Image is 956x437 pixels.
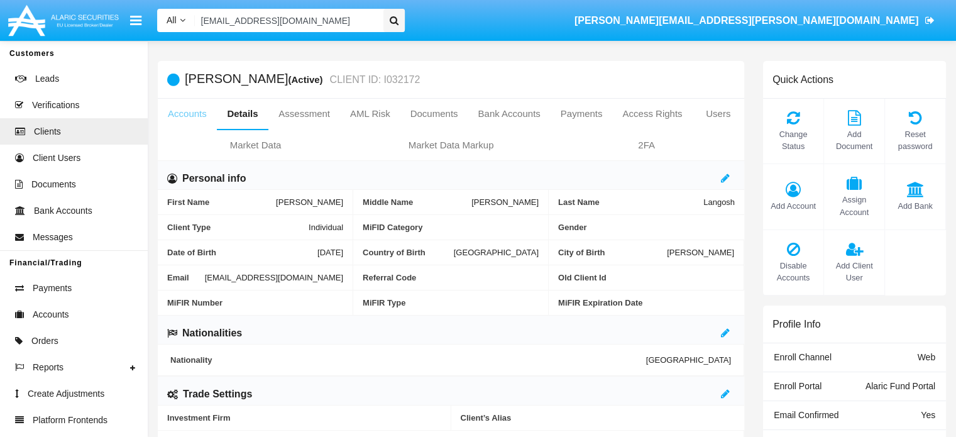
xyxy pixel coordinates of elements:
span: Create Adjustments [28,387,104,401]
a: AML Risk [340,99,400,129]
a: All [157,14,195,27]
span: Assign Account [830,194,878,218]
span: [PERSON_NAME] [667,248,734,257]
h6: Personal info [182,172,246,185]
span: Platform Frontends [33,414,107,427]
span: [EMAIL_ADDRESS][DOMAIN_NAME] [205,273,343,282]
span: Enroll Channel [774,352,832,362]
span: Referral Code [363,273,539,282]
a: Documents [400,99,468,129]
span: Enroll Portal [774,381,821,391]
a: Details [217,99,269,129]
h6: Quick Actions [772,74,833,86]
span: MiFIR Type [363,298,539,307]
span: Last Name [558,197,703,207]
h6: Profile Info [772,318,820,330]
span: Middle Name [363,197,471,207]
span: Email [167,273,205,282]
span: MiFIR Number [167,298,343,307]
span: Payments [33,282,72,295]
span: Gender [558,223,735,232]
span: [PERSON_NAME] [276,197,343,207]
span: Accounts [33,308,69,321]
span: Alaric Fund Portal [865,381,935,391]
span: Leads [35,72,59,86]
span: Clients [34,125,61,138]
small: CLIENT ID: I032172 [327,75,420,85]
a: Assessment [268,99,340,129]
h6: Trade Settings [183,387,252,401]
span: Web [917,352,935,362]
a: Users [692,99,744,129]
span: Verifications [32,99,79,112]
span: Reports [33,361,63,374]
span: Messages [33,231,73,244]
a: Bank Accounts [468,99,550,129]
span: Add Document [830,128,878,152]
span: Bank Accounts [34,204,92,218]
span: Client’s Alias [461,413,735,423]
span: Langosh [703,197,735,207]
a: Accounts [158,99,217,129]
span: Orders [31,335,58,348]
span: [DATE] [317,248,343,257]
a: Access Rights [612,99,692,129]
a: 2FA [549,130,744,160]
span: Country of Birth [363,248,454,257]
span: All [167,15,177,25]
span: Disable Accounts [769,260,817,284]
span: Add Bank [891,200,939,212]
span: [GEOGRAPHIC_DATA] [646,355,731,365]
span: Email Confirmed [774,410,838,420]
span: Client Type [167,223,309,232]
span: Individual [309,223,343,232]
a: Market Data [158,130,353,160]
h6: Nationalities [182,326,242,340]
span: Client Users [33,152,80,165]
span: Reset password [891,128,939,152]
span: Change Status [769,128,817,152]
div: (Active) [288,72,326,87]
span: Add Client User [830,260,878,284]
span: Date of Birth [167,248,317,257]
span: Yes [921,410,935,420]
span: MiFIR Expiration Date [558,298,735,307]
span: [PERSON_NAME][EMAIL_ADDRESS][PERSON_NAME][DOMAIN_NAME] [574,15,919,26]
span: [PERSON_NAME] [471,197,539,207]
input: Search [195,9,379,32]
h5: [PERSON_NAME] [185,72,420,87]
span: Old Client Id [558,273,734,282]
span: City of Birth [558,248,667,257]
span: Nationality [170,355,646,365]
img: Logo image [6,2,121,39]
span: [GEOGRAPHIC_DATA] [454,248,539,257]
span: MiFID Category [363,223,539,232]
a: Payments [551,99,613,129]
a: Market Data Markup [353,130,549,160]
span: Add Account [769,200,817,212]
span: First Name [167,197,276,207]
a: [PERSON_NAME][EMAIL_ADDRESS][PERSON_NAME][DOMAIN_NAME] [568,3,940,38]
span: Investment Firm [167,413,441,423]
span: Documents [31,178,76,191]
